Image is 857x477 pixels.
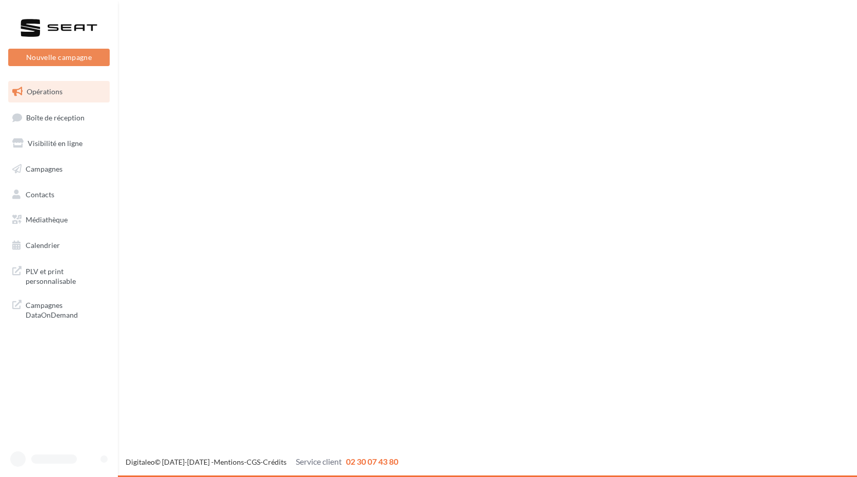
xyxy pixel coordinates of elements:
[26,113,85,121] span: Boîte de réception
[6,235,112,256] a: Calendrier
[247,458,260,466] a: CGS
[6,81,112,102] a: Opérations
[26,215,68,224] span: Médiathèque
[28,139,83,148] span: Visibilité en ligne
[26,264,106,286] span: PLV et print personnalisable
[26,298,106,320] span: Campagnes DataOnDemand
[6,158,112,180] a: Campagnes
[214,458,244,466] a: Mentions
[6,107,112,129] a: Boîte de réception
[6,294,112,324] a: Campagnes DataOnDemand
[263,458,287,466] a: Crédits
[296,457,342,466] span: Service client
[27,87,63,96] span: Opérations
[26,241,60,250] span: Calendrier
[126,458,398,466] span: © [DATE]-[DATE] - - -
[8,49,110,66] button: Nouvelle campagne
[6,260,112,291] a: PLV et print personnalisable
[6,184,112,205] a: Contacts
[346,457,398,466] span: 02 30 07 43 80
[6,133,112,154] a: Visibilité en ligne
[6,209,112,231] a: Médiathèque
[126,458,155,466] a: Digitaleo
[26,164,63,173] span: Campagnes
[26,190,54,198] span: Contacts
